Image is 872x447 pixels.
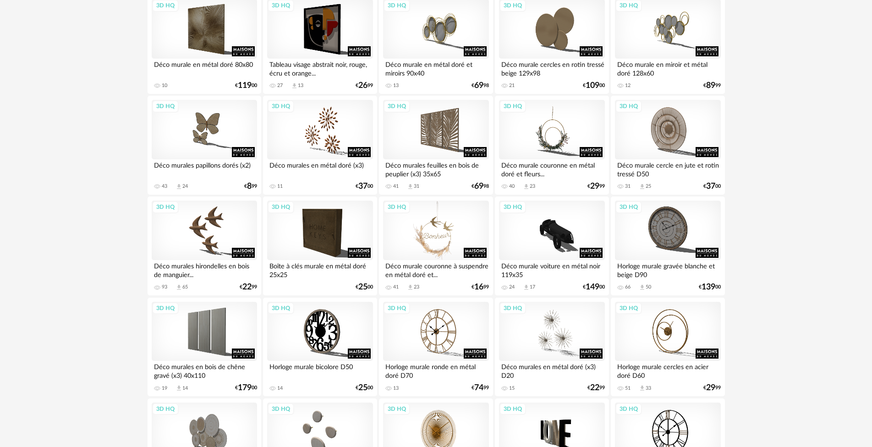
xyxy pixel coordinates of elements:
div: 3D HQ [499,201,526,213]
a: 3D HQ Horloge murale gravée blanche et beige D90 66 Download icon 50 €13900 [611,196,724,295]
div: 13 [393,385,399,392]
a: 3D HQ Déco murale couronne à suspendre en métal doré et... 41 Download icon 23 €1699 [379,196,493,295]
div: Horloge murale gravée blanche et beige D90 [615,260,720,278]
div: Boîte à clés murale en métal doré 25x25 [267,260,373,278]
span: 74 [474,385,483,391]
div: 15 [509,385,515,392]
div: € 00 [583,284,605,290]
div: Déco murale en miroir et métal doré 128x60 [615,59,720,77]
a: 3D HQ Déco murales feuilles en bois de peuplier (x3) 35x65 41 Download icon 31 €6998 [379,96,493,195]
span: 22 [590,385,599,391]
div: 12 [625,82,631,89]
a: 3D HQ Déco murales papillons dorés (x2) 43 Download icon 24 €899 [148,96,261,195]
div: € 99 [472,385,489,391]
span: Download icon [175,183,182,190]
a: 3D HQ Horloge murale cercles en acier doré D60 51 Download icon 33 €2999 [611,298,724,397]
a: 3D HQ Boîte à clés murale en métal doré 25x25 €2500 [263,196,377,295]
div: Déco murales feuilles en bois de peuplier (x3) 35x65 [383,159,488,178]
span: 69 [474,82,483,89]
a: 3D HQ Déco murales en bois de chêne gravé (x3) 40x110 19 Download icon 14 €17900 [148,298,261,397]
div: 3D HQ [268,403,294,415]
div: € 00 [356,284,373,290]
div: 41 [393,183,399,190]
a: 3D HQ Déco murales en métal doré (x3) 11 €3700 [263,96,377,195]
span: 26 [358,82,367,89]
div: € 00 [235,82,257,89]
div: 3D HQ [384,100,410,112]
div: 17 [530,284,535,290]
div: Déco murales en bois de chêne gravé (x3) 40x110 [152,361,257,379]
div: € 99 [587,385,605,391]
span: 139 [702,284,715,290]
div: 21 [509,82,515,89]
span: Download icon [175,284,182,291]
div: 50 [646,284,651,290]
span: Download icon [639,385,646,392]
div: 3D HQ [152,201,179,213]
div: € 00 [703,183,721,190]
div: Déco murales papillons dorés (x2) [152,159,257,178]
div: 3D HQ [615,100,642,112]
div: 40 [509,183,515,190]
div: 14 [277,385,283,392]
div: 3D HQ [384,201,410,213]
div: Déco murale couronne à suspendre en métal doré et... [383,260,488,278]
div: 24 [182,183,188,190]
div: € 00 [583,82,605,89]
span: Download icon [407,183,414,190]
div: 31 [414,183,419,190]
div: 3D HQ [268,100,294,112]
span: Download icon [291,82,298,89]
a: 3D HQ Déco murale cercle en jute et rotin tressé D50 31 Download icon 25 €3700 [611,96,724,195]
div: € 00 [699,284,721,290]
span: 37 [358,183,367,190]
span: 16 [474,284,483,290]
div: 3D HQ [615,201,642,213]
div: Déco murales en métal doré (x3) D20 [499,361,604,379]
div: 3D HQ [152,100,179,112]
span: 25 [358,284,367,290]
div: 41 [393,284,399,290]
div: Horloge murale bicolore D50 [267,361,373,379]
div: 3D HQ [615,302,642,314]
div: 23 [530,183,535,190]
span: Download icon [639,183,646,190]
span: 119 [238,82,252,89]
span: 22 [242,284,252,290]
div: 3D HQ [499,302,526,314]
div: 43 [162,183,167,190]
div: Déco murale voiture en métal noir 119x35 [499,260,604,278]
a: 3D HQ Déco murale voiture en métal noir 119x35 24 Download icon 17 €14900 [495,196,609,295]
span: 149 [586,284,599,290]
div: € 00 [356,385,373,391]
div: € 99 [703,82,721,89]
span: 8 [247,183,252,190]
span: 109 [586,82,599,89]
div: 3D HQ [499,403,526,415]
div: Horloge murale ronde en métal doré D70 [383,361,488,379]
div: 3D HQ [268,201,294,213]
div: 11 [277,183,283,190]
div: 10 [162,82,167,89]
span: Download icon [523,183,530,190]
div: 3D HQ [384,302,410,314]
div: Déco murales hirondelles en bois de manguier... [152,260,257,278]
a: 3D HQ Déco murales en métal doré (x3) D20 15 €2299 [495,298,609,397]
a: 3D HQ Déco murale couronne en métal doré et fleurs... 40 Download icon 23 €2999 [495,96,609,195]
span: 37 [706,183,715,190]
span: 29 [706,385,715,391]
div: Déco murale en métal doré et miroirs 90x40 [383,59,488,77]
span: 29 [590,183,599,190]
div: 31 [625,183,631,190]
span: 89 [706,82,715,89]
div: 66 [625,284,631,290]
div: 24 [509,284,515,290]
div: 3D HQ [615,403,642,415]
div: € 99 [587,183,605,190]
div: 33 [646,385,651,392]
span: Download icon [175,385,182,392]
div: Déco murale couronne en métal doré et fleurs... [499,159,604,178]
div: Tableau visage abstrait noir, rouge, écru et orange... [267,59,373,77]
span: 69 [474,183,483,190]
div: 3D HQ [152,403,179,415]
